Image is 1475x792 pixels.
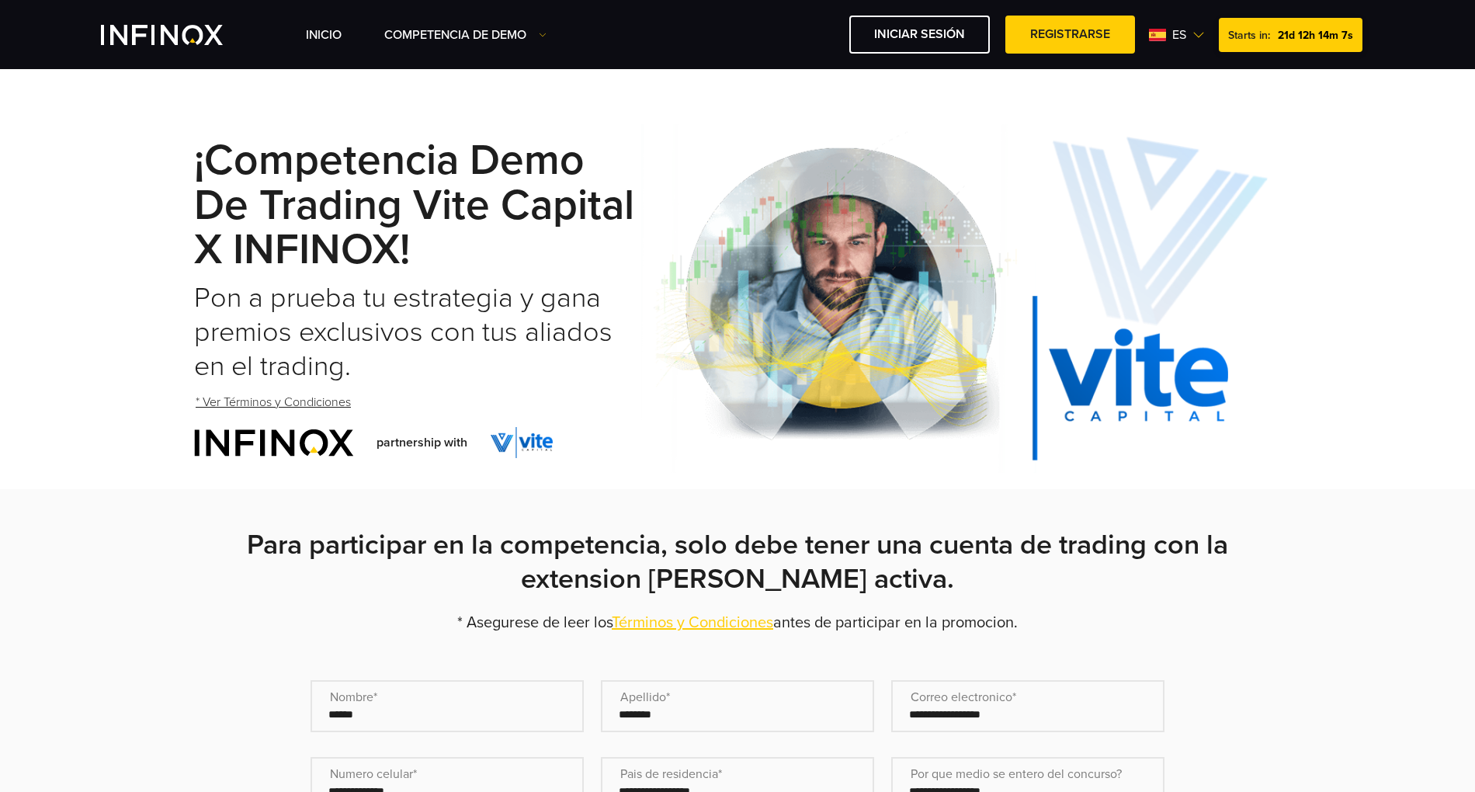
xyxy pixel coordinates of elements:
[306,26,342,44] a: INICIO
[194,384,352,422] a: * Ver Términos y Condiciones
[194,281,641,384] h2: Pon a prueba tu estrategia y gana premios exclusivos con tus aliados en el trading.
[1228,29,1270,42] span: Starts in:
[1278,29,1353,42] span: 21d 12h 14m 7s
[849,16,990,54] a: Iniciar sesión
[384,26,547,44] a: Competencia de Demo
[101,25,259,45] a: INFINOX Vite
[539,31,547,39] img: Dropdown
[1166,26,1192,44] span: es
[194,135,634,276] strong: ¡Competencia Demo de Trading Vite Capital x INFINOX!
[377,433,467,452] span: partnership with
[194,612,1281,634] p: * Asegurese de leer los antes de participar en la promocion.
[1005,16,1135,54] a: Registrarse
[612,613,773,632] a: Términos y Condiciones
[247,528,1228,596] strong: Para participar en la competencia, solo debe tener una cuenta de trading con la extension [PERSON...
